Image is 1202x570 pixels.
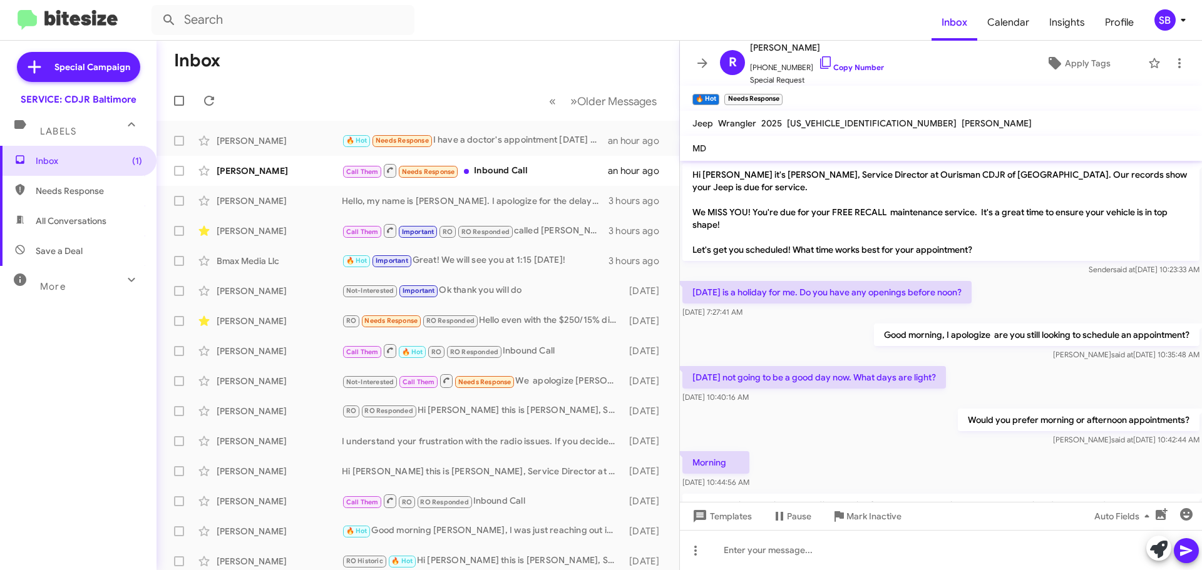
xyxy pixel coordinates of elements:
span: Jeep [692,118,713,129]
div: [PERSON_NAME] [217,135,342,147]
button: SB [1144,9,1188,31]
span: [US_VEHICLE_IDENTIFICATION_NUMBER] [787,118,957,129]
div: [PERSON_NAME] [217,405,342,417]
a: Calendar [977,4,1039,41]
button: Previous [542,88,563,114]
span: 🔥 Hot [402,348,423,356]
span: Call Them [346,168,379,176]
span: RO Responded [450,348,498,356]
span: Not-Interested [346,378,394,386]
div: Bmax Media Llc [217,255,342,267]
span: Profile [1095,4,1144,41]
div: Hi [PERSON_NAME] this is [PERSON_NAME], Service Director at Ourisman CDJR of [GEOGRAPHIC_DATA]. J... [342,404,623,418]
input: Search [152,5,414,35]
span: 🔥 Hot [346,136,367,145]
span: Auto Fields [1094,505,1154,527]
span: » [570,93,577,109]
span: RO [346,407,356,415]
span: Not-Interested [346,287,394,295]
p: [DATE] not going to be a good day now. What days are light? [682,366,946,389]
p: [DATE] is a holiday for me. Do you have any openings before noon? [682,281,972,303]
div: [DATE] [623,525,669,537]
button: Templates [680,505,762,527]
span: [PERSON_NAME] [DATE] 10:35:48 AM [1053,350,1199,359]
div: an hour ago [608,135,669,147]
span: RO Responded [426,317,475,325]
span: RO [431,348,441,356]
div: [DATE] [623,555,669,567]
button: Pause [762,505,821,527]
div: [DATE] [623,315,669,327]
span: Needs Response [364,317,418,325]
span: Call Them [403,378,435,386]
span: Inbox [36,155,142,167]
div: [PERSON_NAME] [217,465,342,477]
span: Save a Deal [36,245,83,257]
div: [PERSON_NAME] [217,525,342,537]
div: called [PERSON_NAME] and she is brining it in this week [342,223,609,238]
p: Would you prefer morning or afternoon appointments? [958,409,1199,431]
div: Great! We will see you at 1:15 [DATE]! [342,253,609,268]
a: Insights [1039,4,1095,41]
span: Labels [40,126,76,137]
span: Mark Inactive [846,505,902,527]
div: [PERSON_NAME] [217,165,342,177]
div: Inbound Call [342,163,608,178]
div: [PERSON_NAME] [217,555,342,567]
span: Important [403,287,435,295]
h1: Inbox [174,51,220,71]
p: Hi [PERSON_NAME] it's [PERSON_NAME], Service Director at Ourisman CDJR of [GEOGRAPHIC_DATA]. Our ... [682,163,1199,261]
span: « [549,93,556,109]
p: Morning [682,451,749,474]
div: SERVICE: CDJR Baltimore [21,93,136,106]
nav: Page navigation example [542,88,664,114]
span: RO Responded [461,228,510,236]
div: [PERSON_NAME] [217,495,342,507]
span: 🔥 Hot [346,257,367,265]
button: Auto Fields [1084,505,1164,527]
a: Special Campaign [17,52,140,82]
span: Needs Response [36,185,142,197]
span: Needs Response [376,136,429,145]
button: Apply Tags [1014,52,1142,74]
span: RO [346,317,356,325]
p: Would you like to wait or drop off the vehicle? Appears the appointments are pretty light for the... [682,494,1199,529]
div: [PERSON_NAME] [217,285,342,297]
span: Pause [787,505,811,527]
div: I understand your frustration with the radio issues. If you decide to change your mind about serv... [342,435,623,447]
a: Inbox [932,4,977,41]
span: All Conversations [36,215,106,227]
div: We apologize [PERSON_NAME] , I can have your advisor call you ASAP . [342,373,623,389]
span: Important [376,257,408,265]
div: [PERSON_NAME] [217,375,342,387]
small: Needs Response [724,94,782,105]
div: I have a doctor's appointment [DATE] at that time as well as [DATE]. I might be able to do [DATE]... [342,133,608,148]
span: Special Campaign [54,61,130,73]
div: Hi [PERSON_NAME] this is [PERSON_NAME], Service Director at Ourisman CDJR of [GEOGRAPHIC_DATA]. J... [342,554,623,568]
div: [PERSON_NAME] [217,225,342,237]
span: RO Responded [420,498,468,506]
span: R [729,53,737,73]
div: [DATE] [623,375,669,387]
span: [DATE] 10:44:56 AM [682,477,749,487]
span: Special Request [750,74,884,86]
small: 🔥 Hot [692,94,719,105]
span: Call Them [346,498,379,506]
span: Needs Response [402,168,455,176]
div: Hello even with the $250/15% discount I still cannot afford to pay well over $2000 for front and ... [342,313,623,328]
span: Wrangler [718,118,756,129]
span: Templates [690,505,752,527]
a: Copy Number [818,63,884,72]
div: an hour ago [608,165,669,177]
span: RO [402,498,412,506]
span: [PERSON_NAME] [750,40,884,55]
div: [DATE] [623,465,669,477]
span: Call Them [346,348,379,356]
div: [PERSON_NAME] [217,195,342,207]
span: Needs Response [458,378,511,386]
p: Good morning, I apologize are you still looking to schedule an appointment? [874,323,1199,346]
span: Apply Tags [1065,52,1111,74]
span: Important [402,228,434,236]
div: 3 hours ago [609,225,669,237]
